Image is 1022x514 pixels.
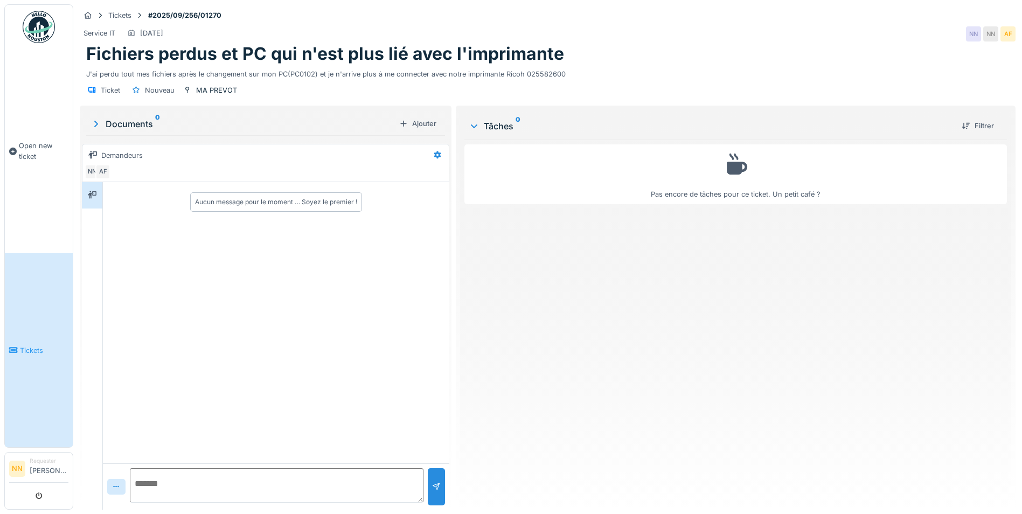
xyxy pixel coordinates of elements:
div: Tâches [469,120,953,133]
div: Documents [91,117,395,130]
span: Open new ticket [19,141,68,161]
div: AF [95,164,110,179]
div: NN [983,26,998,41]
span: Tickets [20,345,68,356]
div: Tickets [108,10,131,20]
sup: 0 [516,120,520,133]
div: Demandeurs [101,150,143,161]
div: Pas encore de tâches pour ce ticket. Un petit café ? [471,149,1000,199]
a: Open new ticket [5,49,73,253]
div: J'ai perdu tout mes fichiers après le changement sur mon PC(PC0102) et je n'arrive plus à me conn... [86,65,1009,79]
h1: Fichiers perdus et PC qui n'est plus lié avec l'imprimante [86,44,564,64]
div: [DATE] [140,28,163,38]
a: NN Requester[PERSON_NAME] [9,457,68,483]
div: Requester [30,457,68,465]
div: Ajouter [395,116,441,131]
div: NN [966,26,981,41]
div: MA PREVOT [196,85,237,95]
div: AF [1000,26,1016,41]
a: Tickets [5,253,73,447]
div: Ticket [101,85,120,95]
div: NN [85,164,100,179]
li: NN [9,461,25,477]
div: Nouveau [145,85,175,95]
strong: #2025/09/256/01270 [144,10,226,20]
div: Service IT [84,28,115,38]
sup: 0 [155,117,160,130]
div: Filtrer [957,119,998,133]
li: [PERSON_NAME] [30,457,68,480]
img: Badge_color-CXgf-gQk.svg [23,11,55,43]
div: Aucun message pour le moment … Soyez le premier ! [195,197,357,207]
